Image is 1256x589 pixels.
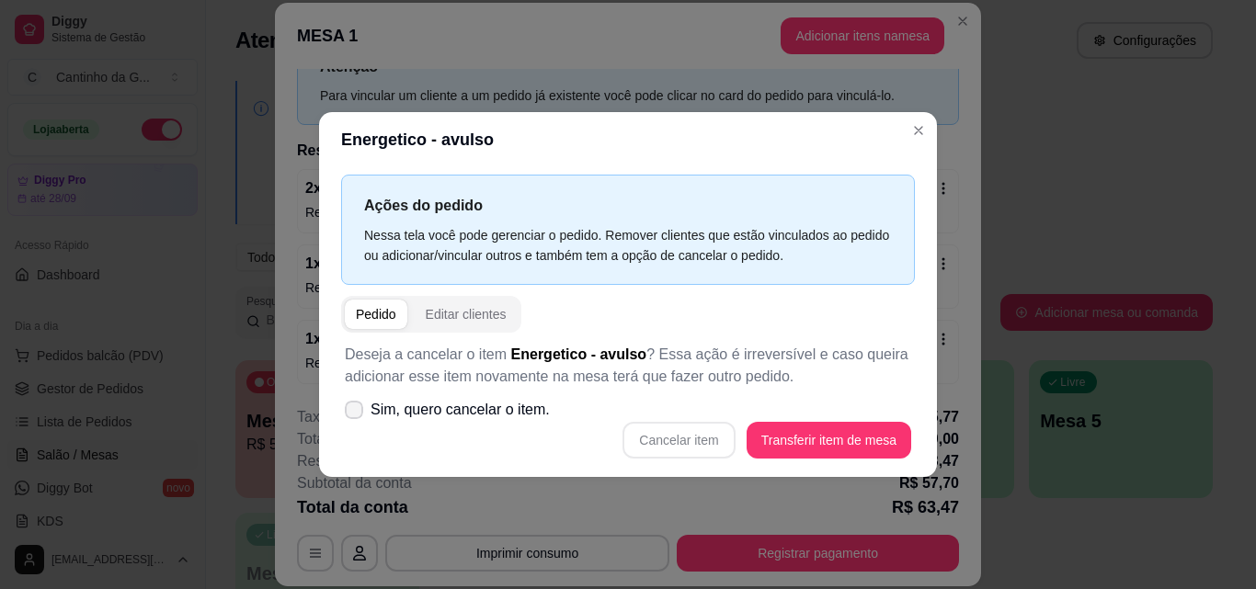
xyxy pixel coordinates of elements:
[747,422,911,459] button: Transferir item de mesa
[356,305,396,323] div: Pedido
[364,225,892,266] div: Nessa tela você pode gerenciar o pedido. Remover clientes que estão vinculados ao pedido ou adici...
[511,346,647,362] span: Energetico - avulso
[904,116,933,145] button: Close
[319,112,937,167] header: Energetico - avulso
[371,399,550,421] span: Sim, quero cancelar o item.
[426,305,507,323] div: Editar clientes
[345,344,911,388] p: Deseja a cancelar o item ? Essa ação é irreversível e caso queira adicionar esse item novamente n...
[364,194,892,217] p: Ações do pedido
